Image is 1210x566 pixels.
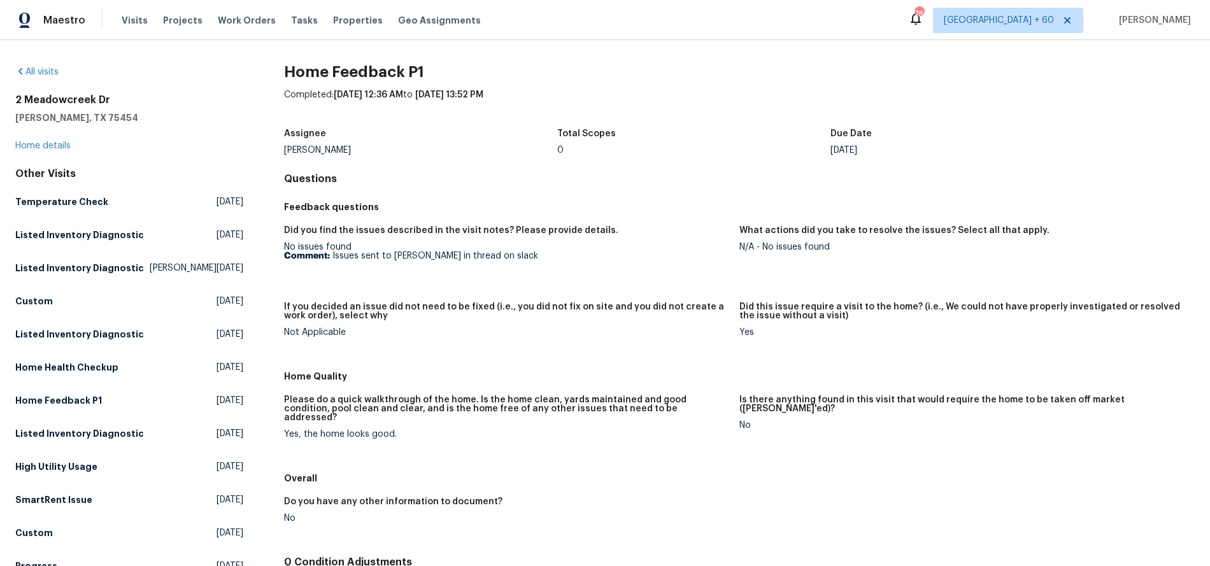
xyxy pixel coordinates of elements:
h2: Home Feedback P1 [284,66,1195,78]
a: High Utility Usage[DATE] [15,455,243,478]
span: Tasks [291,16,318,25]
span: [DATE] 12:36 AM [334,90,403,99]
div: [DATE] [830,146,1104,155]
a: Home details [15,141,71,150]
h5: Is there anything found in this visit that would require the home to be taken off market ([PERSON... [739,395,1185,413]
h5: Feedback questions [284,201,1195,213]
span: [DATE] [217,195,243,208]
span: Projects [163,14,203,27]
h5: Home Health Checkup [15,361,118,374]
a: Listed Inventory Diagnostic[PERSON_NAME][DATE] [15,257,243,279]
h5: Custom [15,295,53,308]
span: [DATE] [217,328,243,341]
span: [DATE] [217,427,243,440]
span: [DATE] 13:52 PM [415,90,483,99]
div: No [284,514,729,523]
h5: Total Scopes [557,129,616,138]
h5: Do you have any other information to document? [284,497,502,506]
div: No [739,421,1185,430]
a: Home Health Checkup[DATE] [15,356,243,379]
span: [DATE] [217,493,243,506]
a: SmartRent Issue[DATE] [15,488,243,511]
h5: [PERSON_NAME], TX 75454 [15,111,243,124]
h5: Assignee [284,129,326,138]
h5: Temperature Check [15,195,108,208]
span: Visits [122,14,148,27]
h4: Questions [284,173,1195,185]
a: Custom[DATE] [15,290,243,313]
span: [GEOGRAPHIC_DATA] + 60 [944,14,1054,27]
div: N/A - No issues found [739,243,1185,251]
h5: Listed Inventory Diagnostic [15,328,144,341]
p: Issues sent to [PERSON_NAME] in thread on slack [284,251,729,260]
a: Temperature Check[DATE] [15,190,243,213]
span: [DATE] [217,295,243,308]
a: All visits [15,67,59,76]
div: Other Visits [15,167,243,180]
span: Geo Assignments [398,14,481,27]
h5: If you decided an issue did not need to be fixed (i.e., you did not fix on site and you did not c... [284,302,729,320]
span: Properties [333,14,383,27]
h2: 2 Meadowcreek Dr [15,94,243,106]
div: No issues found [284,243,729,260]
h5: Overall [284,472,1195,485]
div: 786 [915,8,923,20]
h5: High Utility Usage [15,460,97,473]
span: [DATE] [217,527,243,539]
a: Custom[DATE] [15,521,243,544]
div: [PERSON_NAME] [284,146,557,155]
span: [DATE] [217,394,243,407]
b: Comment: [284,251,330,260]
a: Listed Inventory Diagnostic[DATE] [15,323,243,346]
h5: Custom [15,527,53,539]
h5: Please do a quick walkthrough of the home. Is the home clean, yards maintained and good condition... [284,395,729,422]
h5: Home Quality [284,370,1195,383]
a: Home Feedback P1[DATE] [15,389,243,412]
h5: Listed Inventory Diagnostic [15,262,144,274]
h5: SmartRent Issue [15,493,92,506]
span: [DATE] [217,361,243,374]
div: Yes, the home looks good. [284,430,729,439]
h5: What actions did you take to resolve the issues? Select all that apply. [739,226,1050,235]
h5: Did you find the issues described in the visit notes? Please provide details. [284,226,618,235]
span: Maestro [43,14,85,27]
h5: Listed Inventory Diagnostic [15,427,144,440]
a: Listed Inventory Diagnostic[DATE] [15,223,243,246]
div: Yes [739,328,1185,337]
h5: Listed Inventory Diagnostic [15,229,144,241]
span: [PERSON_NAME][DATE] [150,262,243,274]
h5: Did this issue require a visit to the home? (i.e., We could not have properly investigated or res... [739,302,1185,320]
div: Not Applicable [284,328,729,337]
span: [DATE] [217,460,243,473]
h5: Home Feedback P1 [15,394,102,407]
div: 0 [557,146,830,155]
span: [PERSON_NAME] [1114,14,1191,27]
span: [DATE] [217,229,243,241]
span: Work Orders [218,14,276,27]
a: Listed Inventory Diagnostic[DATE] [15,422,243,445]
h5: Due Date [830,129,872,138]
div: Completed: to [284,88,1195,122]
